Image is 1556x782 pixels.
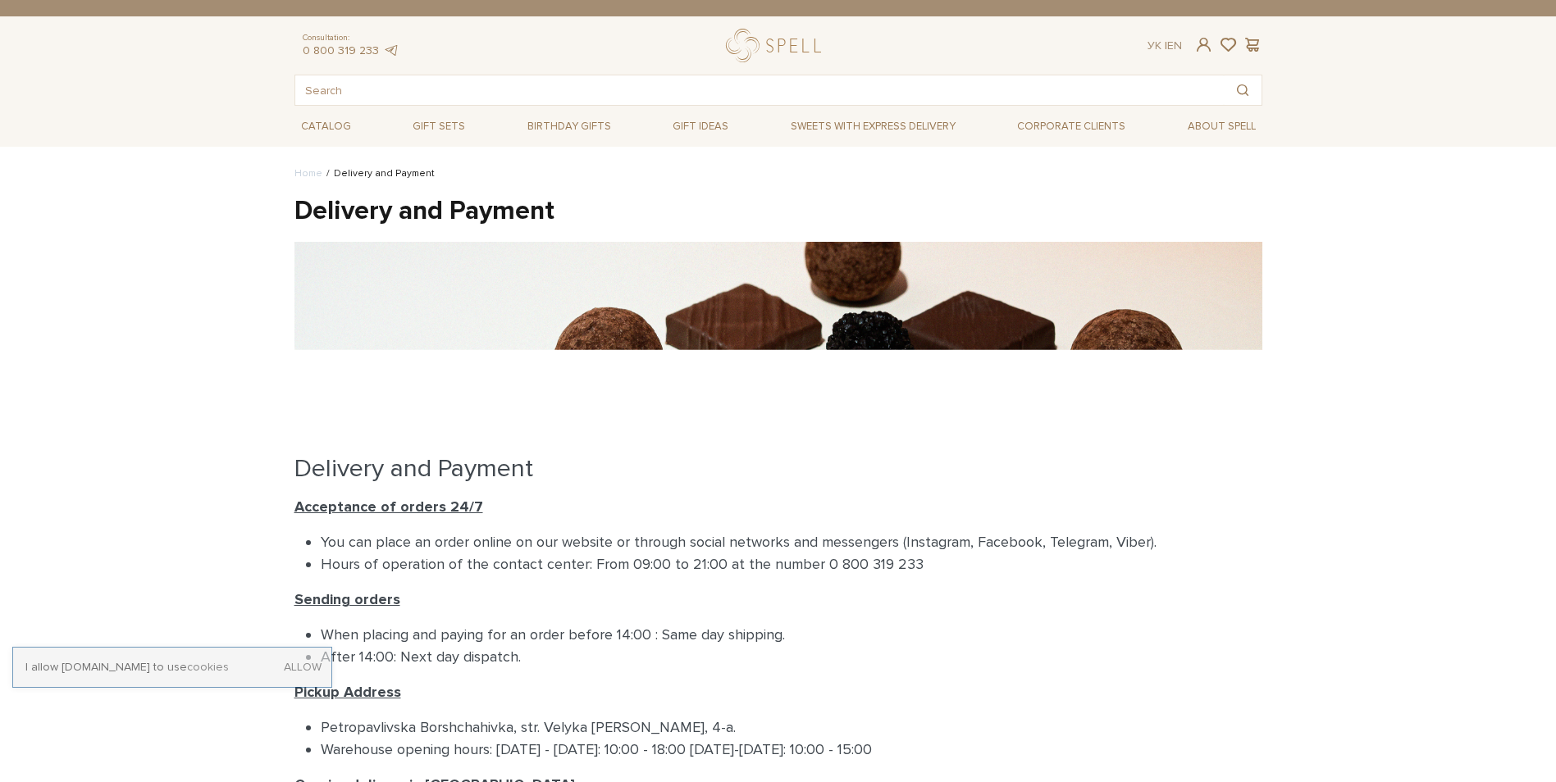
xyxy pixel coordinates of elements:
div: I allow [DOMAIN_NAME] to use [13,660,331,675]
span: | [1165,39,1167,52]
a: Home [294,167,322,180]
li: Petropavlivska Borshchahivka, str. Velyka [PERSON_NAME], 4-a. [321,716,1262,739]
div: En [1148,39,1182,53]
a: Ук [1148,39,1161,52]
h1: Delivery and Payment [294,194,1262,229]
a: Allow [284,660,322,675]
li: After 14:00: Next day dispatch. [321,646,1262,668]
a: Sweets with express delivery [784,112,962,140]
a: Corporate clients [1011,112,1132,140]
b: Acceptance of orders 24/7 [294,498,483,516]
a: logo [726,29,828,62]
span: Gift ideas [666,114,735,139]
a: 0 800 319 233 [303,43,379,57]
u: Sending orders [294,590,400,608]
li: Warehouse opening hours: [DATE] - [DATE]: 10:00 - 18:00 [DATE]-[DATE]: 10:00 - 15:00 [321,739,1262,761]
img: shokolad_3.png [294,242,1262,444]
span: Catalog [294,114,358,139]
li: When placing and paying for an order before 14:00 : Same day shipping. [321,624,1262,646]
a: telegram [383,43,399,57]
a: cookies [187,660,229,674]
b: Pickup Address [294,683,401,701]
span: Birthday gifts [521,114,618,139]
button: Search [1224,75,1262,105]
span: Consultation: [303,33,399,43]
span: Gift sets [406,114,472,139]
input: Search [295,75,1224,105]
span: About Spell [1181,114,1262,139]
li: Hours of operation of the contact center: From 09:00 to 21:00 at the number 0 800 319 233 [321,553,1262,575]
li: Delivery and Payment [322,166,435,181]
li: You can place an order online on our website or through social networks and messengers (Instagram... [321,531,1262,553]
span: Delivery and Payment [294,452,533,484]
